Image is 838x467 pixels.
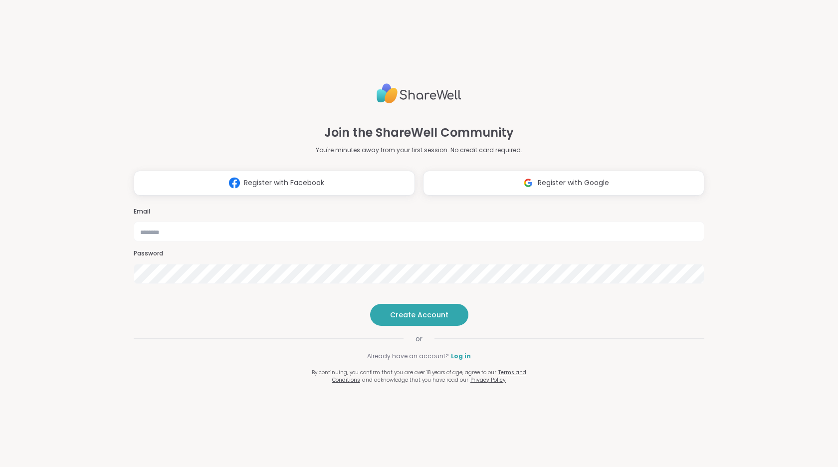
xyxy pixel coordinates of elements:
[470,376,506,384] a: Privacy Policy
[390,310,448,320] span: Create Account
[538,178,609,188] span: Register with Google
[362,376,468,384] span: and acknowledge that you have read our
[134,208,704,216] h3: Email
[324,124,514,142] h1: Join the ShareWell Community
[519,174,538,192] img: ShareWell Logomark
[367,352,449,361] span: Already have an account?
[332,369,526,384] a: Terms and Conditions
[312,369,496,376] span: By continuing, you confirm that you are over 18 years of age, agree to our
[404,334,434,344] span: or
[316,146,522,155] p: You're minutes away from your first session. No credit card required.
[244,178,324,188] span: Register with Facebook
[423,171,704,196] button: Register with Google
[377,79,461,108] img: ShareWell Logo
[225,174,244,192] img: ShareWell Logomark
[134,249,704,258] h3: Password
[134,171,415,196] button: Register with Facebook
[370,304,468,326] button: Create Account
[451,352,471,361] a: Log in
